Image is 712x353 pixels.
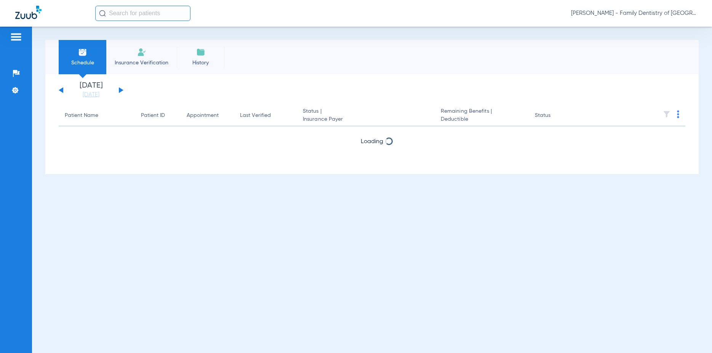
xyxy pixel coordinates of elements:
[68,91,114,99] a: [DATE]
[65,112,98,120] div: Patient Name
[187,112,219,120] div: Appointment
[441,115,523,123] span: Deductible
[78,48,87,57] img: Schedule
[677,110,679,118] img: group-dot-blue.svg
[65,112,129,120] div: Patient Name
[361,139,383,145] span: Loading
[95,6,190,21] input: Search for patients
[182,59,219,67] span: History
[571,10,697,17] span: [PERSON_NAME] - Family Dentistry of [GEOGRAPHIC_DATA]
[297,105,435,126] th: Status |
[240,112,271,120] div: Last Verified
[529,105,580,126] th: Status
[141,112,174,120] div: Patient ID
[435,105,529,126] th: Remaining Benefits |
[112,59,171,67] span: Insurance Verification
[663,110,670,118] img: filter.svg
[99,10,106,17] img: Search Icon
[240,112,291,120] div: Last Verified
[141,112,165,120] div: Patient ID
[303,115,429,123] span: Insurance Payer
[64,59,101,67] span: Schedule
[137,48,146,57] img: Manual Insurance Verification
[196,48,205,57] img: History
[10,32,22,42] img: hamburger-icon
[15,6,42,19] img: Zuub Logo
[187,112,228,120] div: Appointment
[68,82,114,99] li: [DATE]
